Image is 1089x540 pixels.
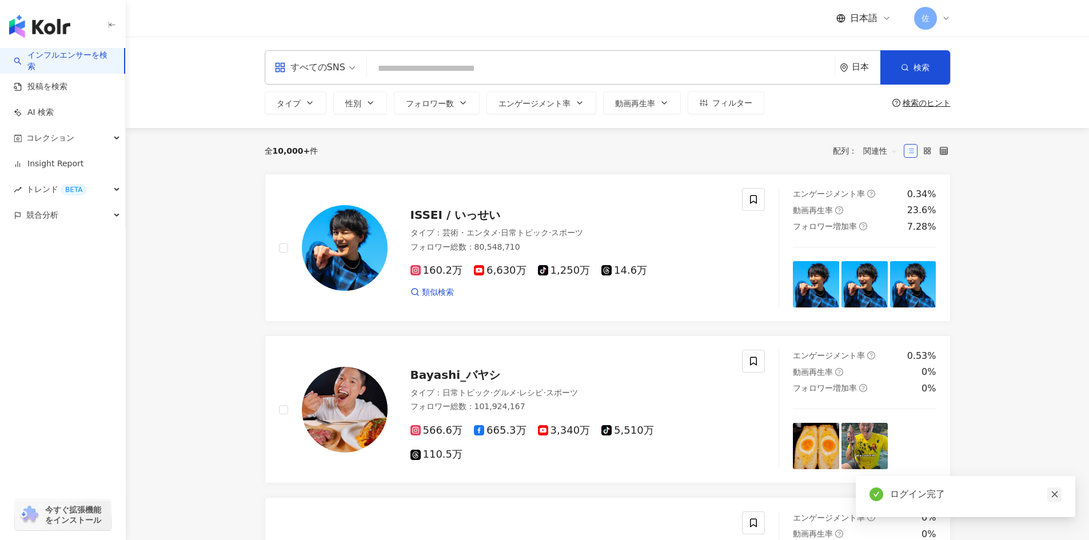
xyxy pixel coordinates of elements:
[265,335,951,483] a: KOL AvatarBayashi_バヤシタイプ：日常トピック·グルメ·レシピ·スポーツフォロワー総数：101,924,167566.6万665.3万3,340万5,510万110.5万エンゲー...
[302,205,388,291] img: KOL Avatar
[265,146,318,155] div: 全 件
[61,184,87,195] div: BETA
[410,401,729,413] div: フォロワー総数 ： 101,924,167
[907,204,936,217] div: 23.6%
[922,382,936,395] div: 0%
[265,91,326,114] button: タイプ
[840,63,848,72] span: environment
[26,125,74,151] span: コレクション
[277,99,301,108] span: タイプ
[1051,490,1059,498] span: close
[892,99,900,107] span: question-circle
[442,228,498,237] span: 芸術・エンタメ
[890,423,936,469] img: post-image
[712,98,752,107] span: フィルター
[333,91,387,114] button: 性別
[274,58,345,77] div: すべてのSNS
[26,177,87,202] span: トレンド
[835,206,843,214] span: question-circle
[410,208,501,222] span: ISSEI / いっせい
[410,368,501,382] span: Bayashi_バヤシ
[410,449,463,461] span: 110.5万
[603,91,681,114] button: 動画再生率
[14,50,115,72] a: searchインフルエンサーを検索
[688,91,764,114] button: フィルター
[890,487,1062,501] div: ログイン完了
[793,383,857,393] span: フォロワー増加率
[551,228,583,237] span: スポーツ
[914,63,930,72] span: 検索
[474,425,526,437] span: 665.3万
[615,99,655,108] span: 動画再生率
[486,91,596,114] button: エンゲージメント率
[793,206,833,215] span: 動画再生率
[841,423,888,469] img: post-image
[890,261,936,307] img: post-image
[793,529,833,538] span: 動画再生率
[410,265,463,277] span: 160.2万
[793,367,833,377] span: 動画再生率
[18,506,40,524] img: chrome extension
[863,142,897,160] span: 関連性
[410,425,463,437] span: 566.6万
[302,367,388,453] img: KOL Avatar
[549,228,551,237] span: ·
[474,265,526,277] span: 6,630万
[867,351,875,359] span: question-circle
[859,384,867,392] span: question-circle
[14,81,67,93] a: 投稿を検索
[835,530,843,538] span: question-circle
[880,50,950,85] button: 検索
[410,287,454,298] a: 類似検索
[793,189,865,198] span: エンゲージメント率
[410,387,729,399] div: タイプ ：
[9,15,70,38] img: logo
[793,261,839,307] img: post-image
[907,350,936,362] div: 0.53%
[274,62,286,73] span: appstore
[14,107,54,118] a: AI 検索
[601,425,654,437] span: 5,510万
[422,287,454,298] span: 類似検索
[538,425,591,437] span: 3,340万
[410,227,729,239] div: タイプ ：
[543,388,545,397] span: ·
[922,12,930,25] span: 佐
[546,388,578,397] span: スポーツ
[498,228,501,237] span: ·
[26,202,58,228] span: 競合分析
[793,351,865,360] span: エンゲージメント率
[833,142,904,160] div: 配列：
[15,499,111,530] a: chrome extension今すぐ拡張機能をインストール
[859,222,867,230] span: question-circle
[501,228,549,237] span: 日常トピック
[493,388,517,397] span: グルメ
[869,487,883,501] span: check-circle
[517,388,519,397] span: ·
[793,423,839,469] img: post-image
[852,62,880,72] div: 日本
[14,186,22,194] span: rise
[519,388,543,397] span: レシピ
[406,99,454,108] span: フォロワー数
[601,265,647,277] span: 14.6万
[835,368,843,376] span: question-circle
[907,188,936,201] div: 0.34%
[265,174,951,322] a: KOL AvatarISSEI / いっせいタイプ：芸術・エンタメ·日常トピック·スポーツフォロワー総数：80,548,710160.2万6,630万1,250万14.6万類似検索エンゲージメン...
[490,388,493,397] span: ·
[850,12,877,25] span: 日本語
[394,91,480,114] button: フォロワー数
[345,99,361,108] span: 性別
[793,513,865,522] span: エンゲージメント率
[922,366,936,378] div: 0%
[410,242,729,253] div: フォロワー総数 ： 80,548,710
[867,190,875,198] span: question-circle
[841,261,888,307] img: post-image
[14,158,83,170] a: Insight Report
[442,388,490,397] span: 日常トピック
[538,265,591,277] span: 1,250万
[273,146,310,155] span: 10,000+
[498,99,571,108] span: エンゲージメント率
[45,505,107,525] span: 今すぐ拡張機能をインストール
[907,221,936,233] div: 7.28%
